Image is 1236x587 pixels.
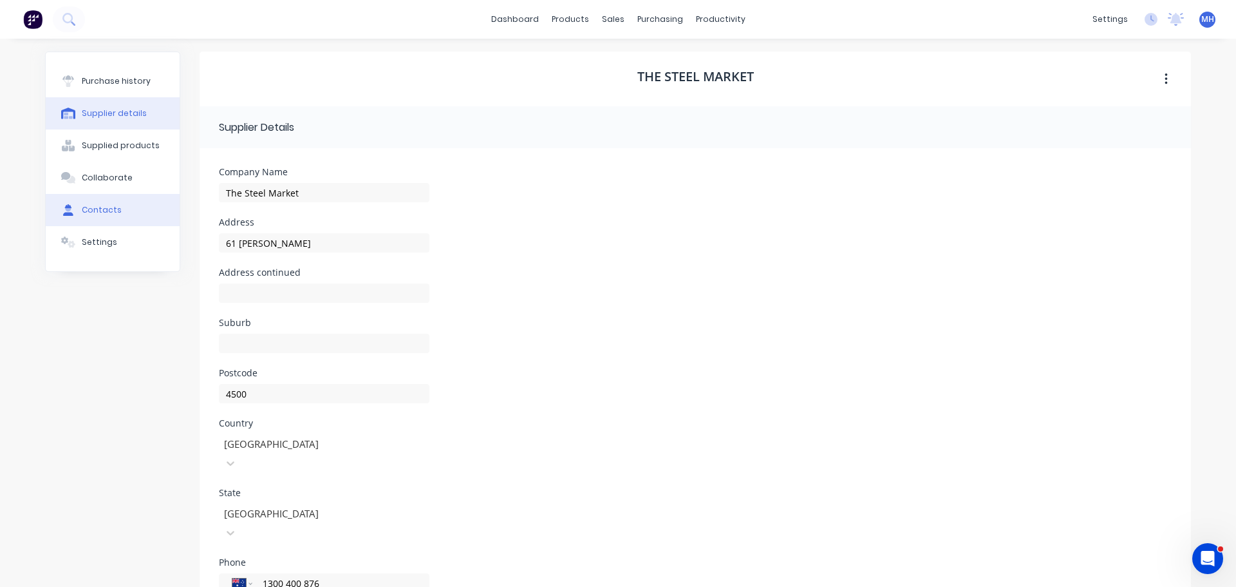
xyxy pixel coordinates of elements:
button: Supplied products [46,130,180,162]
div: Company Name [219,168,429,177]
div: settings [1086,10,1134,29]
button: Purchase history [46,65,180,97]
div: sales [595,10,631,29]
div: Suburb [219,318,429,327]
div: Phone [219,558,429,567]
img: Factory [23,10,42,29]
div: productivity [689,10,752,29]
h1: The Steel Market [637,69,754,84]
div: Address continued [219,268,429,277]
div: Settings [82,236,117,248]
div: Collaborate [82,172,133,184]
span: MH [1201,14,1214,25]
div: Supplied products [82,140,160,151]
div: Address [219,218,429,227]
div: Supplier Details [219,120,294,135]
a: dashboard [485,10,545,29]
div: Supplier details [82,108,147,119]
div: Postcode [219,369,429,378]
div: Country [219,419,429,428]
button: Supplier details [46,97,180,130]
button: Settings [46,226,180,258]
div: Contacts [82,204,122,216]
div: State [219,488,429,497]
div: Purchase history [82,75,151,87]
button: Contacts [46,194,180,226]
button: Collaborate [46,162,180,194]
iframe: Intercom live chat [1192,543,1223,574]
div: products [545,10,595,29]
div: purchasing [631,10,689,29]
